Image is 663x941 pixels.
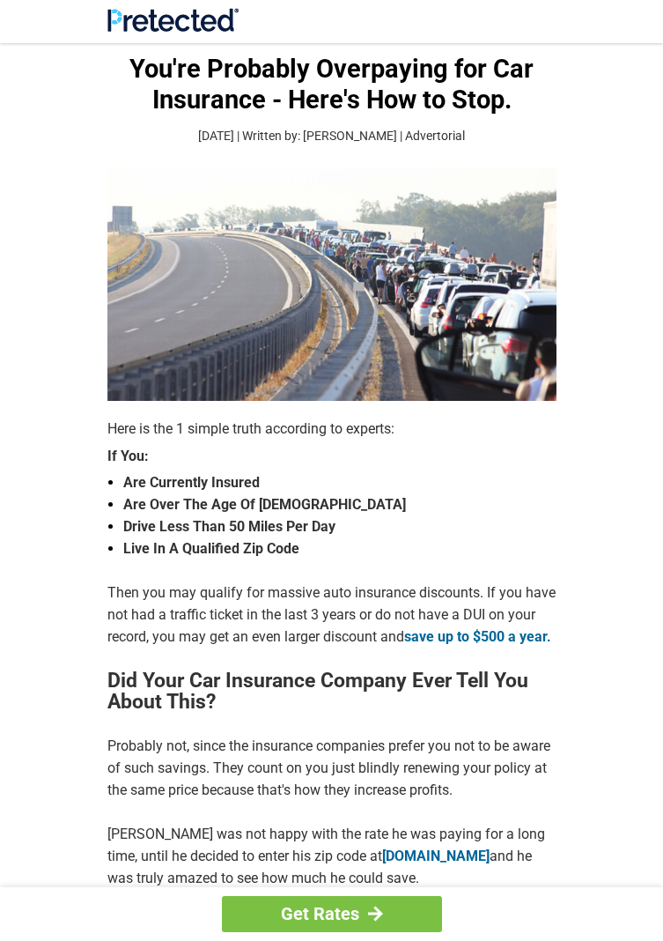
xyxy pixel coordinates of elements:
strong: Drive Less Than 50 Miles Per Day [123,516,556,538]
strong: Live In A Qualified Zip Code [123,538,556,560]
strong: Are Over The Age Of [DEMOGRAPHIC_DATA] [123,494,556,516]
img: Site Logo [107,8,239,32]
p: Probably not, since the insurance companies prefer you not to be aware of such savings. They coun... [107,736,556,802]
a: Site Logo [107,19,239,35]
p: Then you may qualify for massive auto insurance discounts. If you have not had a traffic ticket i... [107,582,556,648]
strong: If You: [107,449,556,463]
p: Here is the 1 simple truth according to experts: [107,419,556,441]
strong: Are Currently Insured [123,472,556,494]
a: save up to $500 a year. [404,628,551,645]
a: [DOMAIN_NAME] [382,848,490,864]
p: [PERSON_NAME] was not happy with the rate he was paying for a long time, until he decided to ente... [107,824,556,890]
a: Get Rates [222,896,442,932]
h1: You're Probably Overpaying for Car Insurance - Here's How to Stop. [107,54,556,116]
h2: Did Your Car Insurance Company Ever Tell You About This? [107,671,556,714]
p: [DATE] | Written by: [PERSON_NAME] | Advertorial [107,127,556,146]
